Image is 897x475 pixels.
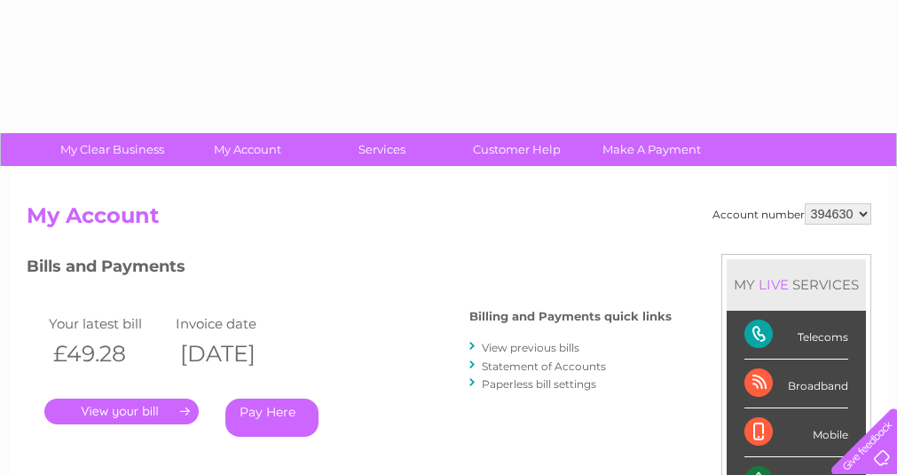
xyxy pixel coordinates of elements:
div: Account number [712,203,871,225]
h2: My Account [27,203,871,237]
a: Paperless bill settings [482,377,596,391]
th: £49.28 [44,336,172,372]
a: . [44,399,199,424]
h3: Bills and Payments [27,254,672,285]
a: My Account [174,133,320,166]
td: Your latest bill [44,312,172,336]
div: Telecoms [744,311,848,360]
div: LIVE [755,276,792,293]
a: Make A Payment [578,133,725,166]
td: Invoice date [171,312,299,336]
div: Broadband [744,360,848,408]
th: [DATE] [171,336,299,372]
a: Services [309,133,455,166]
a: View previous bills [482,341,579,354]
h4: Billing and Payments quick links [469,310,672,323]
div: Mobile [744,408,848,457]
a: Customer Help [444,133,590,166]
a: Pay Here [225,399,319,437]
a: My Clear Business [39,133,185,166]
a: Statement of Accounts [482,360,606,373]
div: MY SERVICES [727,259,866,310]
